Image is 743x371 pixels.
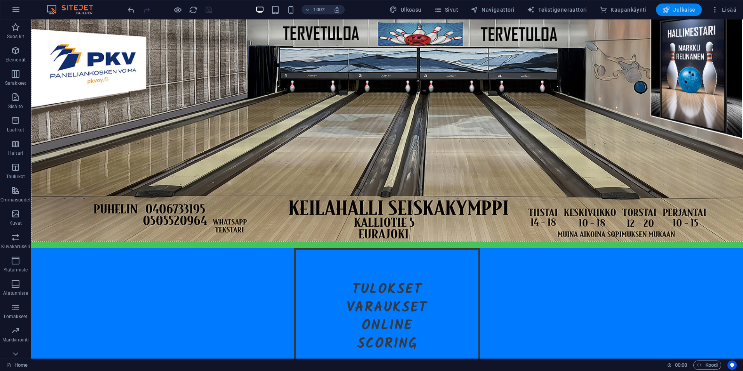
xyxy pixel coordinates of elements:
[386,3,424,16] div: Ulkoasu (Ctrl+Alt+Y)
[680,362,682,368] span: :
[675,360,687,370] span: 00 00
[3,267,28,273] p: Ylätunniste
[434,6,458,14] span: Sivut
[727,360,737,370] button: Usercentrics
[173,5,182,14] button: Napsauta tästä poistuaksesi esikatselutilasta ja jatkaaksesi muokkaamista
[9,220,22,226] p: Kuvat
[697,360,718,370] span: Koodi
[467,3,518,16] button: Navigaattori
[313,5,326,14] h6: 100%
[2,337,29,343] p: Markkinointi
[711,6,736,14] span: Lisää
[596,3,650,16] button: Kaupankäynti
[6,173,25,180] p: Taulukot
[8,150,23,156] p: Haitari
[389,6,421,14] span: Ulkoasu
[45,5,103,14] img: Editor Logo
[431,3,461,16] button: Sivut
[333,6,340,13] i: Koon muuttuessa säädä zoomaustaso automaattisesti sopimaan valittuun laitteeseen.
[386,3,424,16] button: Ulkoasu
[8,103,23,110] p: Sisältö
[126,5,136,14] button: undo
[662,6,696,14] span: Julkaise
[127,5,136,14] i: Kumoa: Muuta kuvaa (Ctrl+Z)
[600,6,647,14] span: Kaupankäynti
[471,6,515,14] span: Navigaattori
[708,3,740,16] button: Lisää
[6,360,28,370] a: Napsauta peruuttaaksesi valinnan. Kaksoisnapsauta avataksesi Sivut
[3,290,28,296] p: Alatunniste
[1,243,30,250] p: Kuvakaruselli
[0,197,30,203] p: Ominaisuudet
[189,5,198,14] i: Lataa sivu uudelleen
[524,3,590,16] button: Tekstigeneraattori
[188,5,198,14] button: reload
[4,313,27,320] p: Lomakkeet
[667,360,687,370] h6: Istunnon aika
[693,360,721,370] button: Koodi
[302,5,329,14] button: 100%
[7,127,24,133] p: Laatikot
[5,57,26,63] p: Elementit
[656,3,702,16] button: Julkaise
[7,33,24,40] p: Suosikit
[527,6,587,14] span: Tekstigeneraattori
[5,80,26,86] p: Sarakkeet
